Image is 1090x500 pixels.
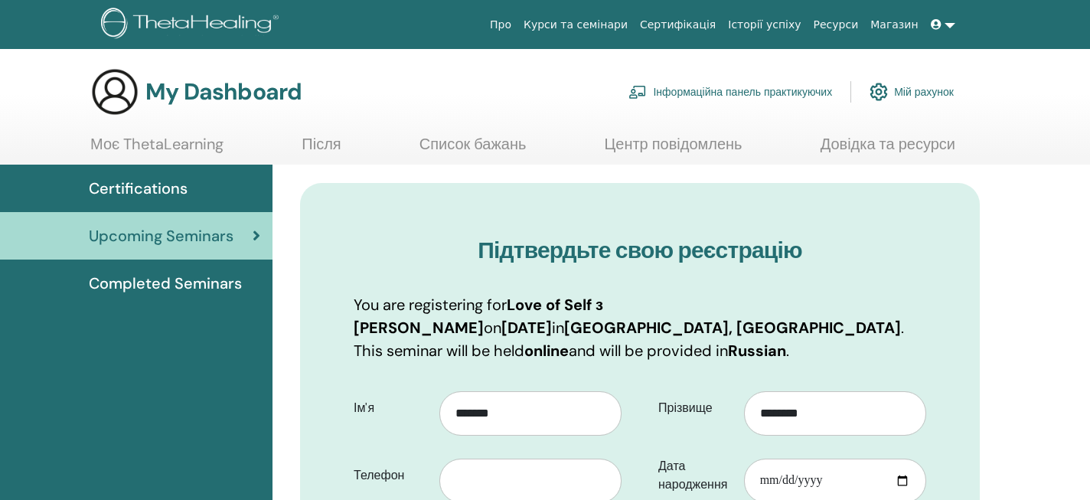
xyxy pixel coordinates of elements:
a: Мій рахунок [870,75,954,109]
a: Сертифікація [634,11,722,39]
b: Love of Self з [PERSON_NAME] [354,295,603,338]
label: Ім'я [342,394,439,423]
p: You are registering for on in . This seminar will be held and will be provided in . [354,293,926,362]
h3: My Dashboard [145,78,302,106]
img: cog.svg [870,79,888,105]
a: Центр повідомлень [604,135,742,165]
label: Телефон [342,461,439,490]
a: Ресурси [808,11,865,39]
b: [DATE] [501,318,552,338]
a: Про [484,11,517,39]
span: Upcoming Seminars [89,224,233,247]
label: Прізвище [647,394,744,423]
b: online [524,341,569,361]
b: [GEOGRAPHIC_DATA], [GEOGRAPHIC_DATA] [564,318,901,338]
h3: Підтвердьте свою реєстрацію [354,237,926,264]
a: Список бажань [419,135,527,165]
a: Довідка та ресурси [821,135,955,165]
a: Після [302,135,341,165]
label: Дата народження [647,452,744,499]
span: Completed Seminars [89,272,242,295]
a: Інформаційна панель практикуючих [628,75,832,109]
a: Моє ThetaLearning [90,135,224,165]
a: Курси та семінари [517,11,634,39]
img: logo.png [101,8,284,42]
a: Історії успіху [722,11,807,39]
a: Магазин [864,11,924,39]
span: Certifications [89,177,188,200]
b: Russian [728,341,786,361]
img: generic-user-icon.jpg [90,67,139,116]
img: chalkboard-teacher.svg [628,85,647,99]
